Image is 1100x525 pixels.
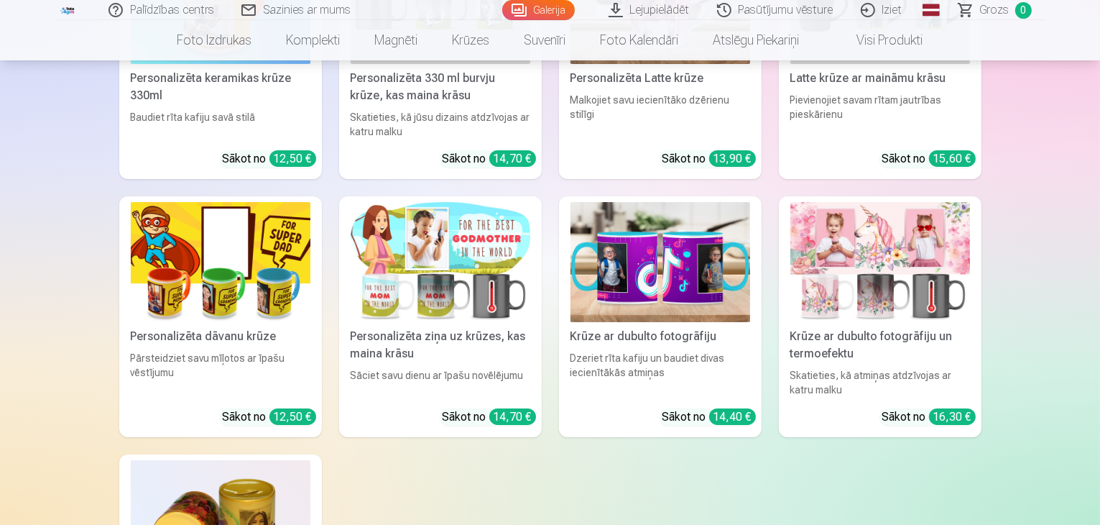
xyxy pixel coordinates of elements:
div: Malkojiet savu iecienītāko dzērienu stilīgi [565,93,756,139]
div: Sāciet savu dienu ar īpašu novēlējumu [345,368,536,397]
div: 15,60 € [929,150,976,167]
a: Personalizēta dāvanu krūzePersonalizēta dāvanu krūzePārsteidziet savu mīļotos ar īpašu vēstījumuS... [119,196,322,437]
div: Pievienojiet savam rītam jautrības pieskārienu [785,93,976,139]
a: Foto izdrukas [160,20,269,60]
a: Personalizēta ziņa uz krūzes, kas maina krāsuPersonalizēta ziņa uz krūzes, kas maina krāsuSāciet ... [339,196,542,437]
div: 14,70 € [489,150,536,167]
div: Dzeriet rīta kafiju un baudiet divas iecienītākās atmiņas [565,351,756,397]
a: Komplekti [269,20,358,60]
img: Personalizēta ziņa uz krūzes, kas maina krāsu [351,202,530,322]
img: Personalizēta dāvanu krūze [131,202,310,322]
a: Magnēti [358,20,435,60]
div: 12,50 € [269,408,316,425]
div: Personalizēta keramikas krūze 330ml [125,70,316,104]
div: Personalizēta 330 ml burvju krūze, kas maina krāsu [345,70,536,104]
a: Krūze ar dubulto fotogrāfiju un termoefektuKrūze ar dubulto fotogrāfiju un termoefektuSkatieties,... [779,196,981,437]
div: Sākot no [443,150,536,168]
div: Sākot no [882,408,976,426]
div: Sākot no [662,150,756,168]
img: Krūze ar dubulto fotogrāfiju un termoefektu [790,202,970,322]
div: 14,40 € [709,408,756,425]
a: Foto kalendāri [583,20,696,60]
div: Skatieties, kā atmiņas atdzīvojas ar katru malku [785,368,976,397]
div: 12,50 € [269,150,316,167]
div: Personalizēta Latte krūze [565,70,756,87]
img: /fa1 [60,6,76,14]
div: Krūze ar dubulto fotogrāfiju un termoefektu [785,328,976,362]
div: Pārsteidziet savu mīļotos ar īpašu vēstījumu [125,351,316,397]
div: Latte krūze ar maināmu krāsu [785,70,976,87]
a: Krūze ar dubulto fotogrāfijuKrūze ar dubulto fotogrāfijuDzeriet rīta kafiju un baudiet divas ieci... [559,196,762,437]
img: Krūze ar dubulto fotogrāfiju [570,202,750,322]
div: 14,70 € [489,408,536,425]
div: 13,90 € [709,150,756,167]
div: Sākot no [223,408,316,426]
div: Personalizēta dāvanu krūze [125,328,316,345]
a: Visi produkti [817,20,940,60]
a: Krūzes [435,20,507,60]
div: Baudiet rīta kafiju savā stilā [125,110,316,139]
div: 16,30 € [929,408,976,425]
span: Grozs [980,1,1009,19]
div: Skatieties, kā jūsu dizains atdzīvojas ar katru malku [345,110,536,139]
a: Atslēgu piekariņi [696,20,817,60]
div: Krūze ar dubulto fotogrāfiju [565,328,756,345]
div: Sākot no [443,408,536,426]
div: Sākot no [882,150,976,168]
span: 0 [1015,2,1032,19]
div: Sākot no [662,408,756,426]
div: Personalizēta ziņa uz krūzes, kas maina krāsu [345,328,536,362]
div: Sākot no [223,150,316,168]
a: Suvenīri [507,20,583,60]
